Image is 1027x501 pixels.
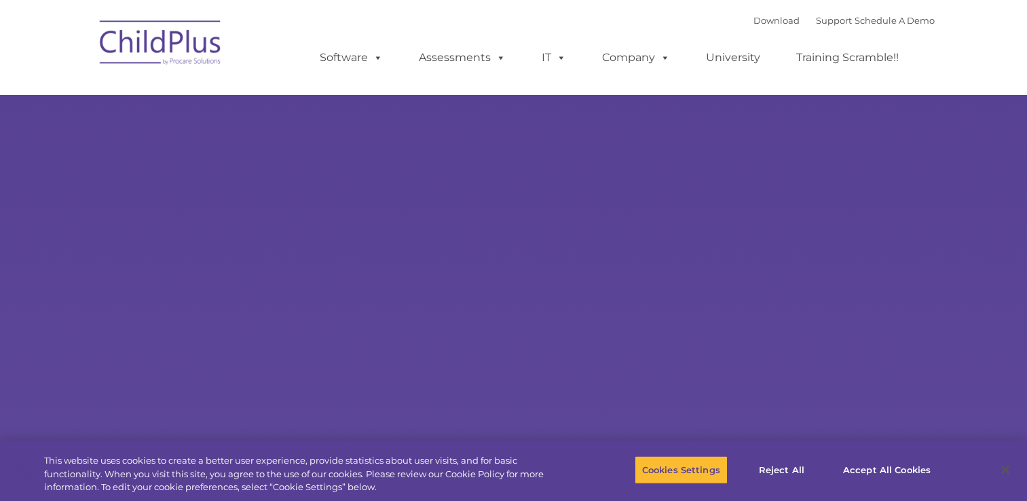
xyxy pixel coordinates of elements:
button: Accept All Cookies [836,456,938,484]
a: Support [816,15,852,26]
a: Training Scramble!! [783,44,912,71]
a: University [692,44,774,71]
img: ChildPlus by Procare Solutions [93,11,229,79]
a: Download [753,15,800,26]
div: This website uses cookies to create a better user experience, provide statistics about user visit... [44,454,565,494]
font: | [753,15,935,26]
a: Schedule A Demo [855,15,935,26]
a: IT [528,44,580,71]
a: Software [306,44,396,71]
a: Company [589,44,684,71]
a: Assessments [405,44,519,71]
button: Close [990,455,1020,485]
button: Reject All [739,456,824,484]
button: Cookies Settings [635,456,728,484]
